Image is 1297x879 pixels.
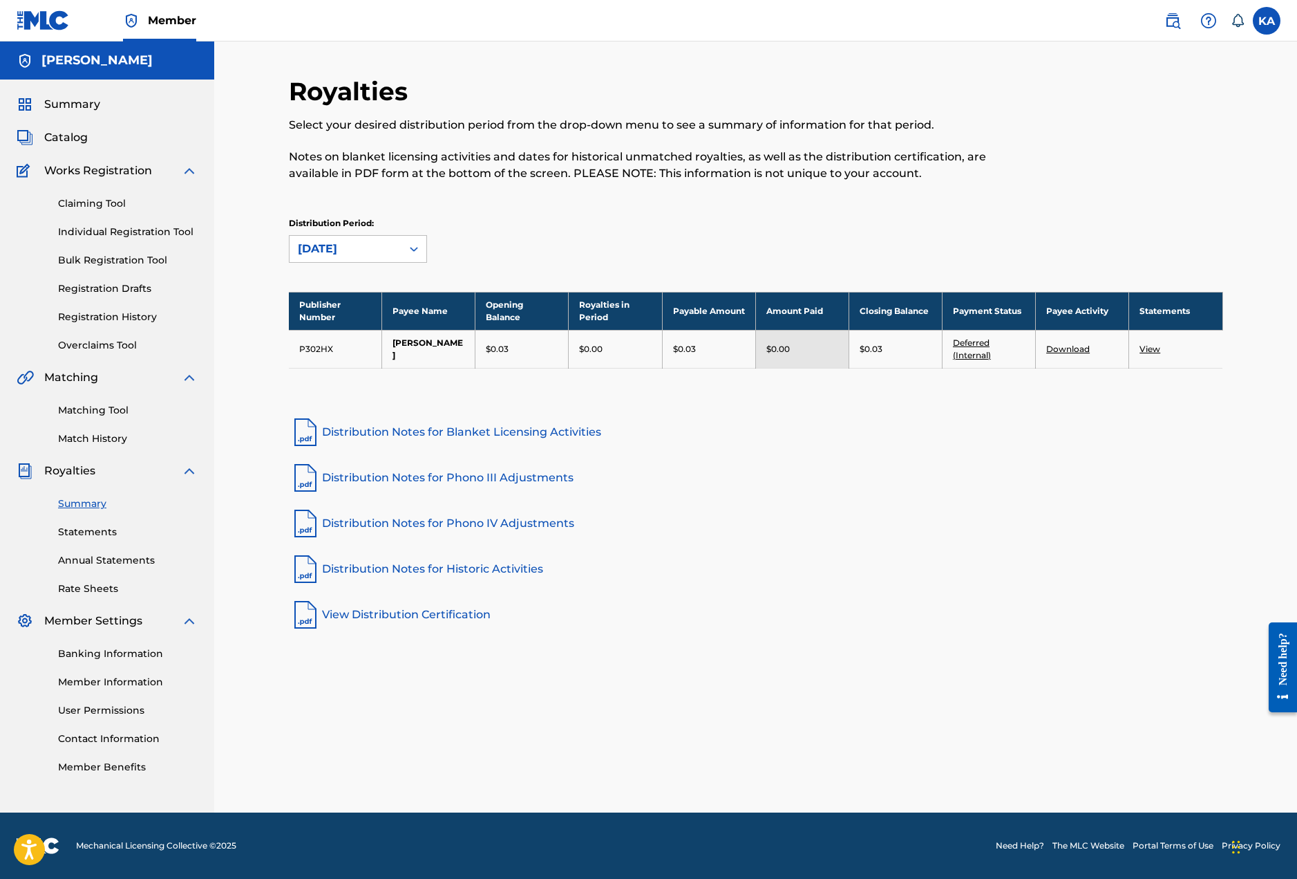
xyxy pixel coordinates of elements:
a: Distribution Notes for Blanket Licensing Activities [289,416,1223,449]
img: pdf [289,598,322,631]
span: Member [148,12,196,28]
img: Member Settings [17,613,33,629]
div: Help [1195,7,1222,35]
a: CatalogCatalog [17,129,88,146]
a: Public Search [1159,7,1186,35]
th: Royalties in Period [569,292,662,330]
img: Top Rightsholder [123,12,140,29]
td: P302HX [289,330,382,368]
img: Matching [17,369,34,386]
img: Accounts [17,53,33,69]
a: Deferred (Internal) [953,337,991,360]
img: pdf [289,553,322,586]
p: $0.03 [673,343,696,355]
div: [DATE] [298,241,393,257]
img: expand [181,613,198,629]
a: Privacy Policy [1222,840,1280,852]
a: The MLC Website [1052,840,1124,852]
a: Registration Drafts [58,281,198,296]
a: Member Information [58,675,198,690]
img: search [1164,12,1181,29]
a: Distribution Notes for Phono IV Adjustments [289,507,1223,540]
img: help [1200,12,1217,29]
img: logo [17,838,59,854]
a: Claiming Tool [58,196,198,211]
a: Download [1046,344,1090,354]
th: Amount Paid [755,292,849,330]
p: $0.03 [486,343,509,355]
a: Statements [58,525,198,539]
a: Individual Registration Tool [58,225,198,239]
img: pdf [289,416,322,449]
a: View [1139,344,1160,354]
img: expand [181,163,198,179]
a: User Permissions [58,703,198,718]
img: Works Registration [17,163,35,179]
a: Bulk Registration Tool [58,253,198,268]
h2: Royalties [289,76,415,107]
a: Match History [58,432,198,446]
td: [PERSON_NAME] [382,330,475,368]
a: Portal Terms of Use [1133,840,1213,852]
img: expand [181,463,198,479]
div: User Menu [1253,7,1280,35]
span: Member Settings [44,613,142,629]
span: Catalog [44,129,88,146]
p: Distribution Period: [289,217,427,230]
a: SummarySummary [17,96,100,113]
th: Closing Balance [849,292,942,330]
th: Payable Amount [662,292,755,330]
th: Opening Balance [475,292,569,330]
a: Summary [58,497,198,511]
a: Member Benefits [58,760,198,775]
img: Catalog [17,129,33,146]
span: Matching [44,369,98,386]
a: Contact Information [58,732,198,746]
p: $0.00 [766,343,790,355]
a: Registration History [58,310,198,324]
div: Drag [1232,826,1240,868]
h5: KATHERINE ALMEIDA [41,53,153,68]
img: expand [181,369,198,386]
span: Mechanical Licensing Collective © 2025 [76,840,236,852]
a: Rate Sheets [58,582,198,596]
th: Payee Name [382,292,475,330]
p: $0.00 [579,343,603,355]
span: Royalties [44,463,95,479]
iframe: Resource Center [1258,608,1297,726]
p: Notes on blanket licensing activities and dates for historical unmatched royalties, as well as th... [289,149,1008,182]
span: Summary [44,96,100,113]
th: Statements [1129,292,1222,330]
iframe: Chat Widget [1228,813,1297,879]
th: Payment Status [942,292,1035,330]
a: Need Help? [996,840,1044,852]
span: Works Registration [44,163,152,179]
img: pdf [289,507,322,540]
div: Notifications [1231,14,1244,28]
a: Banking Information [58,647,198,661]
a: Annual Statements [58,553,198,568]
a: Matching Tool [58,403,198,418]
p: Select your desired distribution period from the drop-down menu to see a summary of information f... [289,117,1008,133]
th: Payee Activity [1036,292,1129,330]
img: pdf [289,461,322,494]
a: Overclaims Tool [58,338,198,353]
a: View Distribution Certification [289,598,1223,631]
p: $0.03 [860,343,882,355]
img: MLC Logo [17,10,70,30]
img: Summary [17,96,33,113]
a: Distribution Notes for Phono III Adjustments [289,461,1223,494]
th: Publisher Number [289,292,382,330]
a: Distribution Notes for Historic Activities [289,553,1223,586]
img: Royalties [17,463,33,479]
